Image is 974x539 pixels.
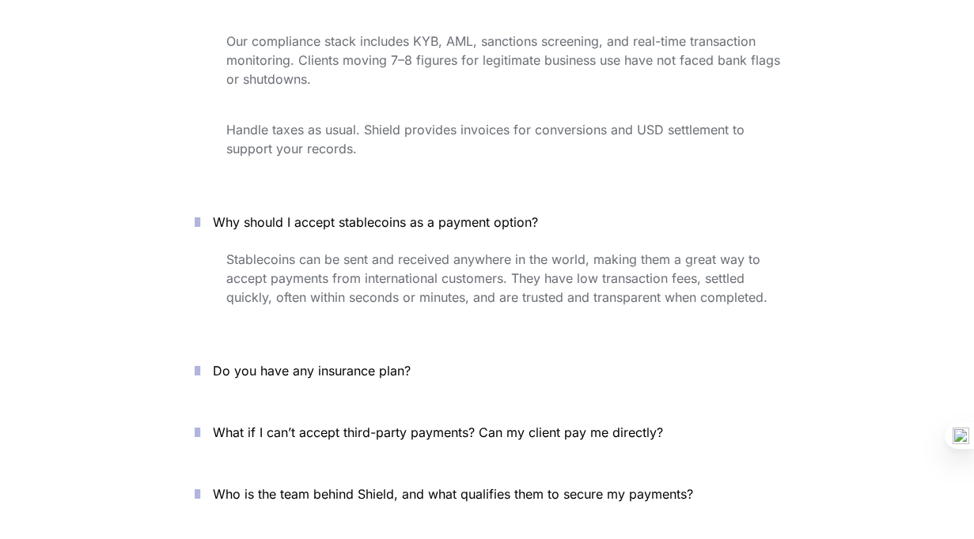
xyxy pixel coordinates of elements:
[171,408,804,457] button: What if I can’t accept third-party payments? Can my client pay me directly?
[213,424,663,440] span: What if I can’t accept third-party payments? Can my client pay me directly?
[171,247,804,334] div: Why should I accept stablecoins as a payment option?
[226,122,749,156] span: Handle taxes as usual. Shield provides invoices for conversions and USD settlement to support you...
[213,486,693,502] span: Who is the team behind Shield, and what qualifies them to secure my payments?
[213,214,538,230] span: Why should I accept stablecoins as a payment option?
[171,346,804,395] button: Do you have any insurance plan?
[171,198,804,247] button: Why should I accept stablecoins as a payment option?
[953,428,969,444] img: one_i.png
[226,33,784,87] span: Our compliance stack includes KYB, AML, sanctions screening, and real-time transaction monitoring...
[226,251,767,305] span: Stablecoins can be sent and received anywhere in the world, making them a great way to accept pay...
[213,363,411,379] span: Do you have any insurance plan?
[171,469,804,518] button: Who is the team behind Shield, and what qualifies them to secure my payments?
